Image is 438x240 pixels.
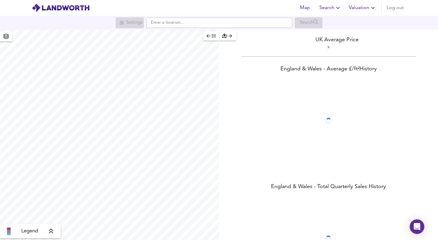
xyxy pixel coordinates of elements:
[21,228,38,235] span: Legend
[349,4,377,12] span: Valuation
[317,2,344,14] button: Search
[32,3,90,12] img: logo
[295,17,322,28] div: Search for a location first or explore the map
[410,219,424,234] div: Open Intercom Messenger
[295,2,315,14] button: Map
[219,36,438,44] div: UK Average Price
[346,2,379,14] button: Valuation
[384,2,406,14] button: Log out
[319,4,342,12] span: Search
[219,65,438,74] div: England & Wales - Average £/ ft² History
[297,4,312,12] span: Map
[116,17,144,28] div: Search for a location first or explore the map
[219,183,438,191] div: England & Wales - Total Quarterly Sales History
[387,4,404,12] span: Log out
[146,18,292,28] input: Enter a location...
